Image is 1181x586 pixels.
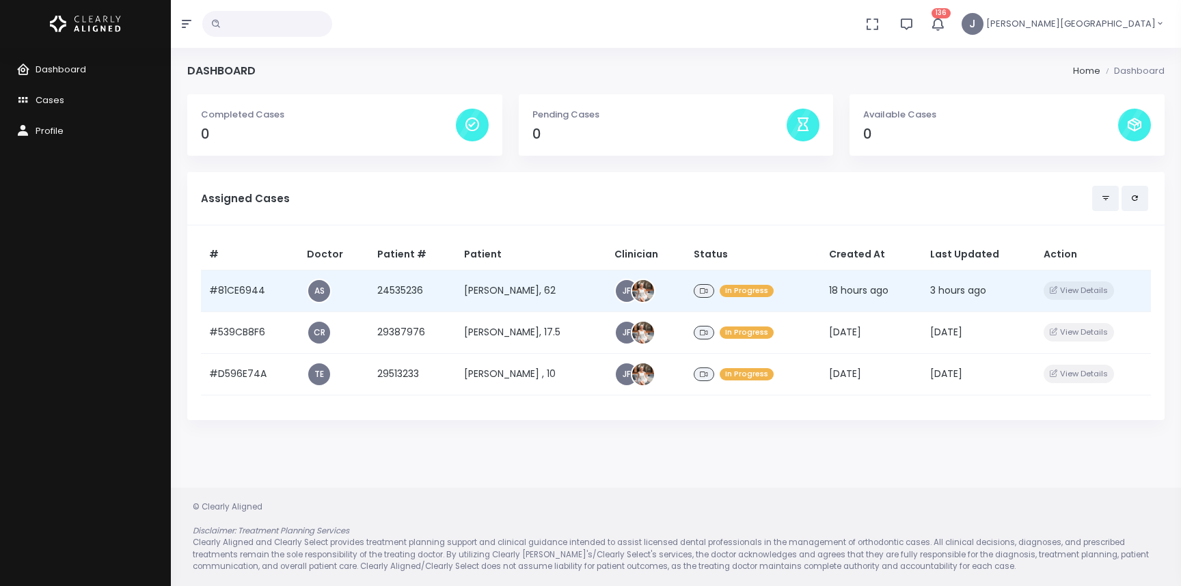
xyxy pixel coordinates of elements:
p: Pending Cases [532,108,787,122]
td: 29387976 [369,311,457,353]
a: TE [308,363,330,385]
td: 29513233 [369,353,457,395]
span: [DATE] [829,325,861,339]
th: Patient [456,239,606,270]
button: View Details [1044,281,1114,300]
span: In Progress [720,326,774,339]
span: Dashboard [36,63,86,76]
span: 3 hours ago [930,283,986,297]
em: Disclaimer: Treatment Planning Services [193,525,349,536]
h4: 0 [532,126,787,142]
th: Last Updated [922,239,1035,270]
td: #539CB8F6 [201,311,299,353]
td: [PERSON_NAME], 17.5 [456,311,606,353]
h4: 0 [863,126,1118,142]
span: Profile [36,124,64,137]
li: Dashboard [1100,64,1165,78]
td: [PERSON_NAME], 62 [456,270,606,311]
th: Doctor [299,239,368,270]
td: [PERSON_NAME] , 10 [456,353,606,395]
span: 136 [932,8,951,18]
h5: Assigned Cases [201,193,1092,205]
a: JF [616,363,638,385]
span: [DATE] [930,325,962,339]
span: [DATE] [930,367,962,380]
button: View Details [1044,365,1114,383]
a: JF [616,280,638,302]
li: Home [1073,64,1100,78]
td: 24535236 [369,270,457,311]
img: Logo Horizontal [50,10,121,38]
th: Action [1035,239,1151,270]
a: JF [616,322,638,344]
button: View Details [1044,323,1114,341]
a: AS [308,280,330,302]
td: #D596E74A [201,353,299,395]
h4: 0 [201,126,456,142]
p: Available Cases [863,108,1118,122]
th: Created At [821,239,921,270]
th: Clinician [606,239,686,270]
span: 18 hours ago [829,283,888,297]
th: # [201,239,299,270]
div: © Clearly Aligned Clearly Aligned and Clearly Select provides treatment planning support and clin... [179,501,1173,573]
p: Completed Cases [201,108,456,122]
span: [DATE] [829,367,861,380]
span: In Progress [720,368,774,381]
span: Cases [36,94,64,107]
span: In Progress [720,285,774,298]
span: J [962,13,983,35]
td: #81CE6944 [201,270,299,311]
a: CR [308,322,330,344]
h4: Dashboard [187,64,256,77]
th: Status [685,239,821,270]
th: Patient # [369,239,457,270]
span: [PERSON_NAME][GEOGRAPHIC_DATA] [986,17,1156,31]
